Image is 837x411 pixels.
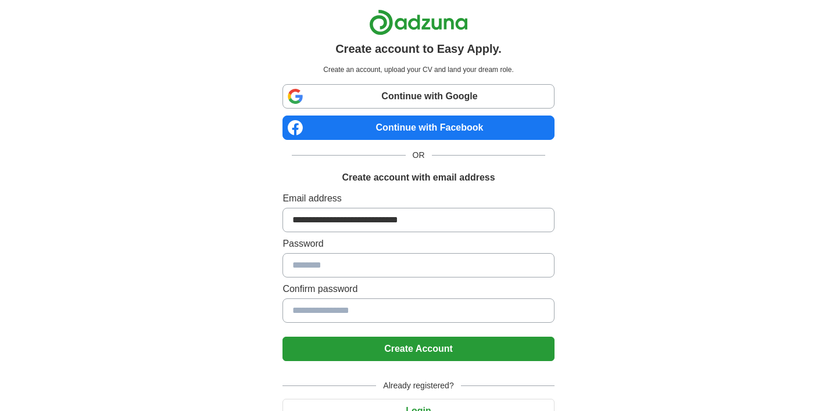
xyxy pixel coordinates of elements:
h1: Create account to Easy Apply. [335,40,502,57]
label: Password [282,237,554,251]
label: Email address [282,192,554,205]
label: Confirm password [282,282,554,296]
span: OR [406,149,432,161]
h1: Create account with email address [342,171,495,185]
span: Already registered? [376,380,460,392]
img: Adzuna logo [369,9,468,35]
a: Continue with Google [282,84,554,109]
button: Create Account [282,337,554,361]
a: Continue with Facebook [282,116,554,140]
p: Create an account, upload your CV and land your dream role. [285,64,552,75]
